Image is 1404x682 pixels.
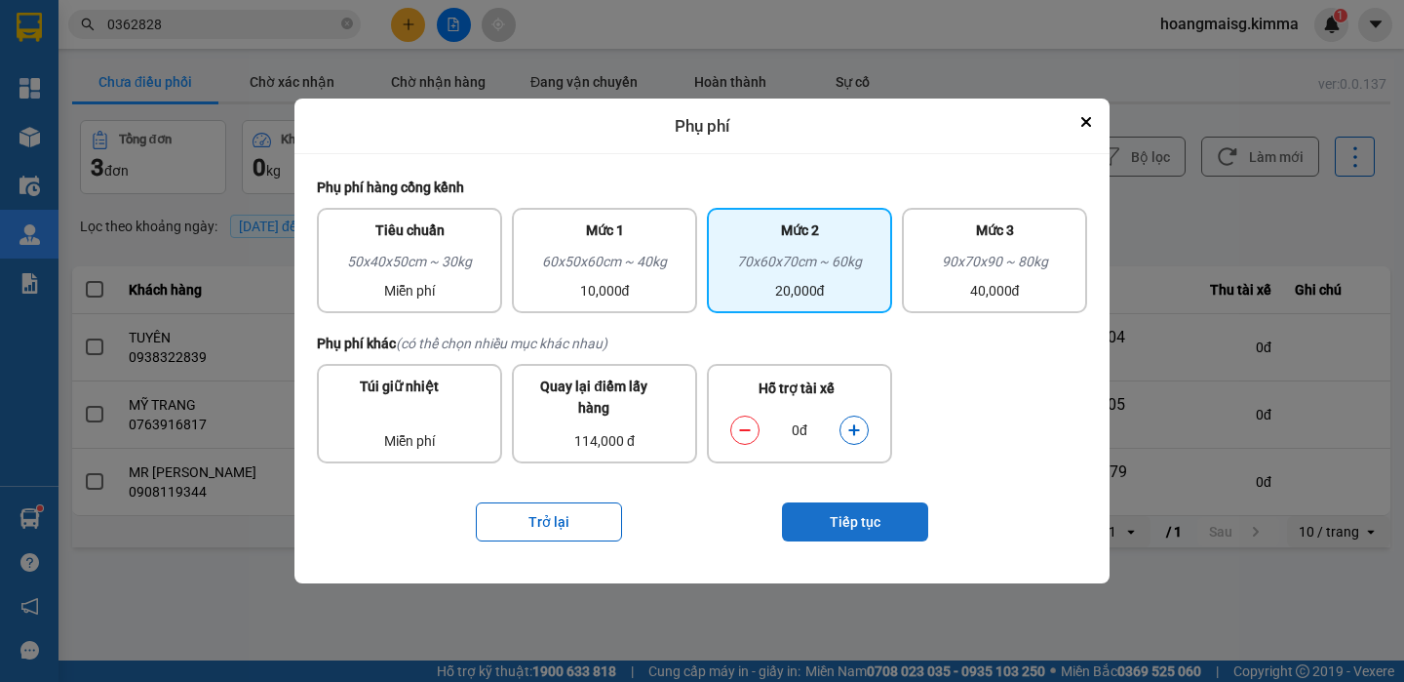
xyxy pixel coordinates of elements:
[294,99,1110,584] div: dialog
[329,430,490,452] div: Miễn phí
[135,130,239,188] b: 107/1 , Đường 2/9 P1, TP Vĩnh Long
[135,131,148,144] span: environment
[719,280,880,301] div: 20,000đ
[721,378,878,411] div: Hỗ trợ tài xế
[719,220,880,251] div: Mức 2
[524,220,685,251] div: Mức 1
[719,251,880,280] div: 70x60x70cm ~ 60kg
[329,220,490,251] div: Tiêu chuẩn
[914,220,1075,251] div: Mức 3
[294,99,1110,155] div: Phụ phí
[10,10,283,83] li: [PERSON_NAME] - 0931936768
[317,333,1087,354] div: Phụ phí khác
[329,251,490,280] div: 50x40x50cm ~ 30kg
[476,502,622,542] button: Trở lại
[396,336,607,351] span: (có thể chọn nhiều mục khác nhau)
[317,177,1087,198] div: Phụ phí hàng cồng kềnh
[760,420,839,441] div: 0đ
[10,105,135,148] li: VP TP. [PERSON_NAME]
[782,502,928,542] button: Tiếp tục
[524,376,664,428] div: Quay lại điểm lấy hàng
[1074,110,1098,134] button: Close
[524,280,685,301] div: 10,000đ
[135,105,259,127] li: VP Vĩnh Long
[914,251,1075,280] div: 90x70x90 ~ 80kg
[524,430,685,452] div: 114,000 đ
[329,376,469,407] div: Túi giữ nhiệt
[914,280,1075,301] div: 40,000đ
[329,280,490,301] div: Miễn phí
[524,251,685,280] div: 60x50x60cm ~ 40kg
[10,10,78,78] img: logo.jpg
